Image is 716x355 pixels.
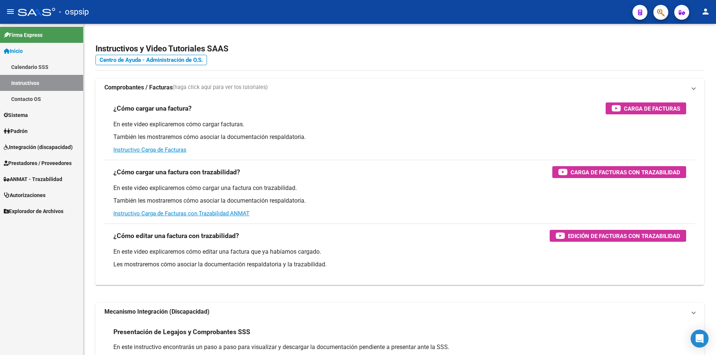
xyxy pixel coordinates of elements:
a: Instructivo Carga de Facturas con Trazabilidad ANMAT [113,210,249,217]
a: Centro de Ayuda - Administración de O.S. [95,55,207,65]
h3: ¿Cómo cargar una factura? [113,103,192,114]
span: (haga click aquí para ver los tutoriales) [173,83,268,92]
span: ANMAT - Trazabilidad [4,175,62,183]
p: También les mostraremos cómo asociar la documentación respaldatoria. [113,133,686,141]
span: Carga de Facturas [624,104,680,113]
strong: Mecanismo Integración (Discapacidad) [104,308,210,316]
h3: ¿Cómo editar una factura con trazabilidad? [113,231,239,241]
a: Instructivo Carga de Facturas [113,146,186,153]
mat-icon: person [701,7,710,16]
button: Edición de Facturas con Trazabilidad [550,230,686,242]
button: Carga de Facturas con Trazabilidad [552,166,686,178]
p: En este video explicaremos cómo cargar facturas. [113,120,686,129]
span: Padrón [4,127,28,135]
h3: ¿Cómo cargar una factura con trazabilidad? [113,167,240,177]
span: Explorador de Archivos [4,207,63,215]
p: En este video explicaremos cómo editar una factura que ya habíamos cargado. [113,248,686,256]
span: Edición de Facturas con Trazabilidad [568,231,680,241]
span: Prestadores / Proveedores [4,159,72,167]
mat-expansion-panel-header: Mecanismo Integración (Discapacidad) [95,303,704,321]
p: Les mostraremos cómo asociar la documentación respaldatoria y la trazabilidad. [113,260,686,269]
span: Integración (discapacidad) [4,143,73,151]
span: Sistema [4,111,28,119]
span: Firma Express [4,31,43,39]
h3: Presentación de Legajos y Comprobantes SSS [113,327,250,337]
div: Open Intercom Messenger [691,330,709,348]
button: Carga de Facturas [606,102,686,114]
mat-icon: menu [6,7,15,16]
span: Carga de Facturas con Trazabilidad [571,168,680,177]
span: - ospsip [59,4,89,20]
p: En este video explicaremos cómo cargar una factura con trazabilidad. [113,184,686,192]
p: En este instructivo encontrarás un paso a paso para visualizar y descargar la documentación pendi... [113,343,686,351]
h2: Instructivos y Video Tutoriales SAAS [95,42,704,56]
span: Autorizaciones [4,191,45,199]
mat-expansion-panel-header: Comprobantes / Facturas(haga click aquí para ver los tutoriales) [95,79,704,96]
strong: Comprobantes / Facturas [104,83,173,92]
span: Inicio [4,47,23,55]
p: También les mostraremos cómo asociar la documentación respaldatoria. [113,197,686,205]
div: Comprobantes / Facturas(haga click aquí para ver los tutoriales) [95,96,704,285]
